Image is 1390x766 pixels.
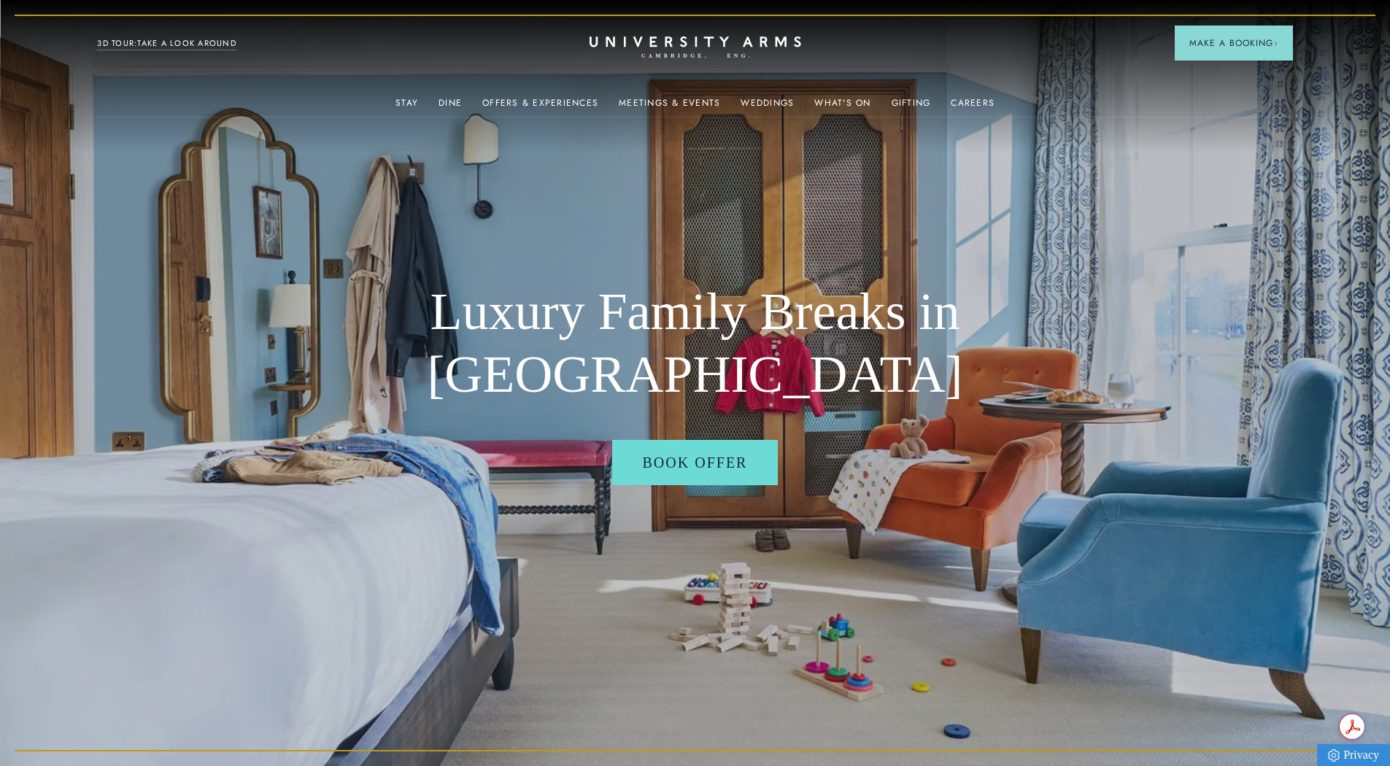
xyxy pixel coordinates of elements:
a: What's On [814,98,870,117]
button: Make a BookingArrow icon [1175,26,1293,61]
a: Gifting [892,98,931,117]
a: Offers & Experiences [482,98,598,117]
h1: Luxury Family Breaks in [GEOGRAPHIC_DATA] [404,281,987,406]
a: Privacy [1317,744,1390,766]
span: Make a Booking [1189,36,1278,50]
img: Privacy [1328,749,1340,762]
a: Home [590,36,801,59]
a: Meetings & Events [619,98,720,117]
a: Stay [395,98,418,117]
img: Arrow icon [1273,41,1278,46]
a: Dine [439,98,462,117]
a: Careers [951,98,995,117]
a: 3D TOUR:TAKE A LOOK AROUND [97,37,236,50]
a: Weddings [741,98,794,117]
a: Book Offer [612,440,779,485]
